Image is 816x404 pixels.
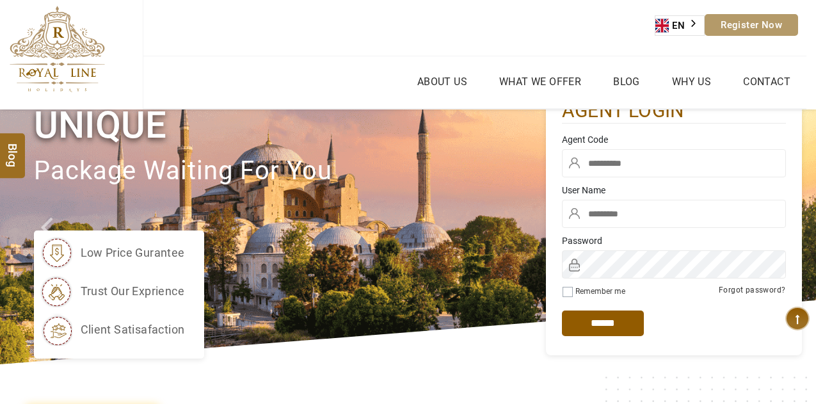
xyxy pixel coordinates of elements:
a: Register Now [705,14,798,36]
a: Check next prev [24,109,65,364]
a: Forgot password? [719,286,785,295]
h2: agent login [562,99,786,124]
label: Password [562,234,786,247]
span: Blog [4,143,21,154]
a: Why Us [669,72,714,91]
div: Language [655,15,705,36]
label: Remember me [575,287,625,296]
h1: Unique [34,101,546,149]
a: About Us [414,72,470,91]
aside: Language selected: English [655,15,705,36]
label: Agent Code [562,133,786,146]
li: trust our exprience [40,275,185,307]
img: The Royal Line Holidays [10,6,105,92]
a: EN [655,16,704,35]
li: low price gurantee [40,237,185,269]
label: User Name [562,184,786,197]
li: client satisafaction [40,314,185,346]
p: package waiting for you [34,150,546,193]
a: Check next image [775,109,816,364]
a: Contact [740,72,794,91]
a: What we Offer [496,72,584,91]
a: Blog [610,72,643,91]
